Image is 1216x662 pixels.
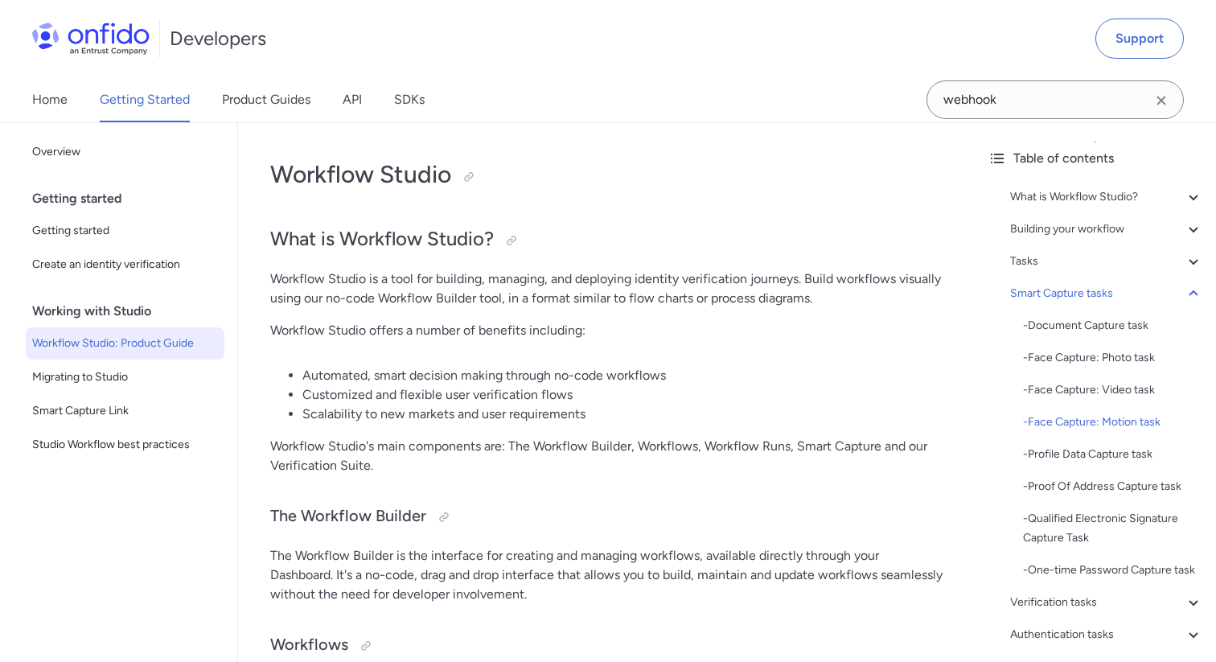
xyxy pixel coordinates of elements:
span: Workflow Studio: Product Guide [32,334,218,353]
a: Authentication tasks [1010,625,1203,644]
a: -Face Capture: Motion task [1023,413,1203,432]
a: -Proof Of Address Capture task [1023,477,1203,496]
a: -One-time Password Capture task [1023,561,1203,580]
span: Getting started [32,221,218,241]
div: - One-time Password Capture task [1023,561,1203,580]
div: - Face Capture: Video task [1023,380,1203,400]
h1: Developers [170,26,266,51]
p: The Workflow Builder is the interface for creating and managing workflows, available directly thr... [270,546,943,604]
img: Onfido Logo [32,23,150,55]
div: - Face Capture: Motion task [1023,413,1203,432]
h1: Workflow Studio [270,158,943,191]
li: Scalability to new markets and user requirements [302,405,943,424]
li: Automated, smart decision making through no-code workflows [302,366,943,385]
a: Getting Started [100,77,190,122]
span: Smart Capture Link [32,401,218,421]
a: Product Guides [222,77,310,122]
a: Home [32,77,68,122]
a: API [343,77,362,122]
a: SDKs [394,77,425,122]
a: Tasks [1010,252,1203,271]
a: -Qualified Electronic Signature Capture Task [1023,509,1203,548]
p: Workflow Studio is a tool for building, managing, and deploying identity verification journeys. B... [270,269,943,308]
a: -Document Capture task [1023,316,1203,335]
span: Migrating to Studio [32,368,218,387]
h2: What is Workflow Studio? [270,226,943,253]
a: Smart Capture Link [26,395,224,427]
div: - Profile Data Capture task [1023,445,1203,464]
h3: Workflows [270,633,943,659]
a: Workflow Studio: Product Guide [26,327,224,360]
svg: Clear search field button [1152,91,1171,110]
div: - Document Capture task [1023,316,1203,335]
h3: The Workflow Builder [270,504,943,530]
a: -Profile Data Capture task [1023,445,1203,464]
a: Studio Workflow best practices [26,429,224,461]
p: Workflow Studio's main components are: The Workflow Builder, Workflows, Workflow Runs, Smart Capt... [270,437,943,475]
a: -Face Capture: Photo task [1023,348,1203,368]
li: Customized and flexible user verification flows [302,385,943,405]
a: Getting started [26,215,224,247]
div: Working with Studio [32,295,231,327]
a: Verification tasks [1010,593,1203,612]
a: Smart Capture tasks [1010,284,1203,303]
div: Table of contents [988,149,1203,168]
a: Building your workflow [1010,220,1203,239]
div: Getting started [32,183,231,215]
span: Create an identity verification [32,255,218,274]
a: What is Workflow Studio? [1010,187,1203,207]
div: - Proof Of Address Capture task [1023,477,1203,496]
a: -Face Capture: Video task [1023,380,1203,400]
a: Support [1095,19,1184,59]
span: Studio Workflow best practices [32,435,218,454]
div: - Qualified Electronic Signature Capture Task [1023,509,1203,548]
span: Overview [32,142,218,162]
a: Overview [26,136,224,168]
div: - Face Capture: Photo task [1023,348,1203,368]
p: Workflow Studio offers a number of benefits including: [270,321,943,340]
a: Create an identity verification [26,249,224,281]
a: Migrating to Studio [26,361,224,393]
input: Onfido search input field [926,80,1184,119]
